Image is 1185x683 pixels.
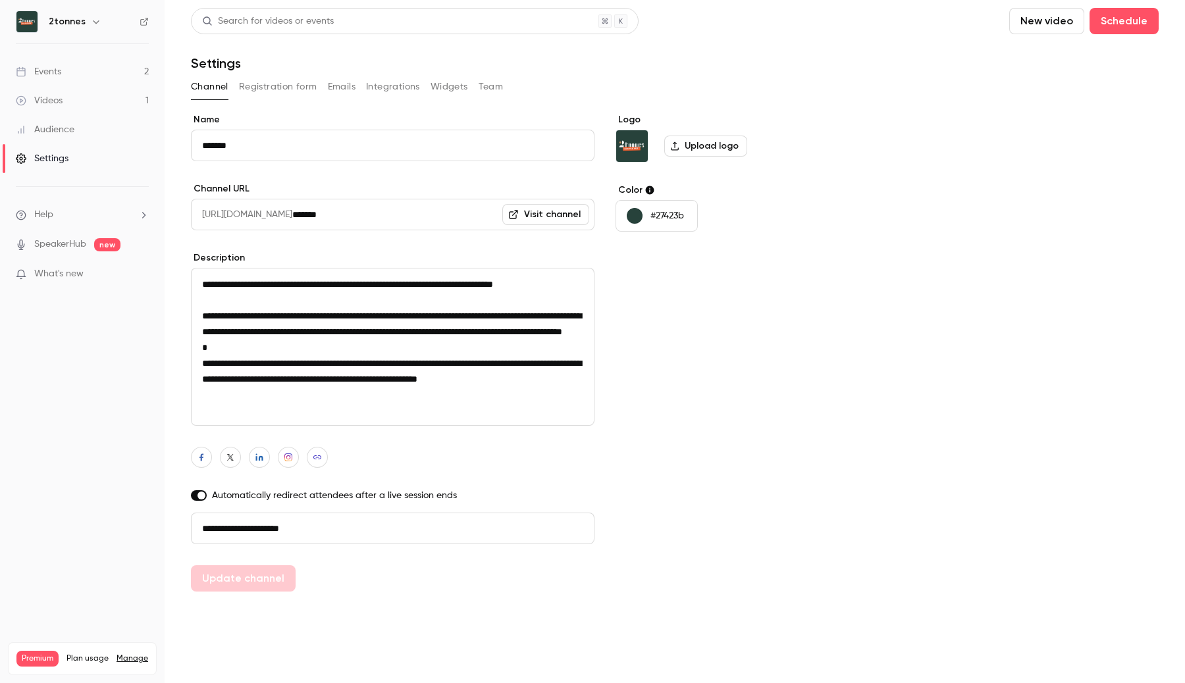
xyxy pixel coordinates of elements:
[66,653,109,664] span: Plan usage
[16,152,68,165] div: Settings
[191,76,228,97] button: Channel
[16,651,59,667] span: Premium
[34,267,84,281] span: What's new
[616,113,818,126] label: Logo
[16,208,149,222] li: help-dropdown-opener
[191,113,594,126] label: Name
[16,94,63,107] div: Videos
[16,123,74,136] div: Audience
[202,14,334,28] div: Search for videos or events
[616,113,818,163] section: Logo
[16,11,38,32] img: 2tonnes
[431,76,468,97] button: Widgets
[49,15,86,28] h6: 2tonnes
[616,200,698,232] button: #27423b
[502,204,589,225] a: Visit channel
[117,653,148,664] a: Manage
[479,76,504,97] button: Team
[191,55,241,71] h1: Settings
[191,199,292,230] span: [URL][DOMAIN_NAME]
[664,136,747,157] label: Upload logo
[616,184,818,197] label: Color
[34,238,86,251] a: SpeakerHub
[650,209,684,222] p: #27423b
[34,208,53,222] span: Help
[191,182,594,195] label: Channel URL
[16,65,61,78] div: Events
[239,76,317,97] button: Registration form
[191,251,594,265] label: Description
[328,76,355,97] button: Emails
[94,238,120,251] span: new
[366,76,420,97] button: Integrations
[616,130,648,162] img: 2tonnes
[1009,8,1084,34] button: New video
[191,489,594,502] label: Automatically redirect attendees after a live session ends
[1090,8,1159,34] button: Schedule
